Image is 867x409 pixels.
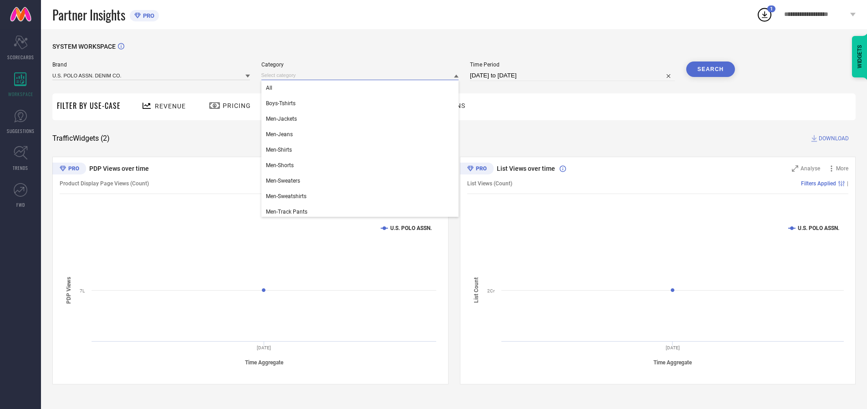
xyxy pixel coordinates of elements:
[266,85,272,91] span: All
[467,180,512,187] span: List Views (Count)
[798,225,839,231] text: U.S. POLO ASSN.
[155,102,186,110] span: Revenue
[16,201,25,208] span: FWD
[470,61,675,68] span: Time Period
[261,61,459,68] span: Category
[847,180,848,187] span: |
[266,100,296,107] span: Boys-Tshirts
[266,209,307,215] span: Men-Track Pants
[141,12,154,19] span: PRO
[686,61,735,77] button: Search
[261,127,459,142] div: Men-Jeans
[261,142,459,158] div: Men-Shirts
[261,71,459,80] input: Select category
[801,165,820,172] span: Analyse
[801,180,836,187] span: Filters Applied
[80,288,85,293] text: 7L
[497,165,555,172] span: List Views over time
[266,147,292,153] span: Men-Shirts
[57,100,121,111] span: Filter By Use-Case
[665,345,679,350] text: [DATE]
[60,180,149,187] span: Product Display Page Views (Count)
[770,6,773,12] span: 1
[8,91,33,97] span: WORKSPACE
[52,163,86,176] div: Premium
[836,165,848,172] span: More
[266,193,306,199] span: Men-Sweatshirts
[261,173,459,189] div: Men-Sweaters
[390,225,432,231] text: U.S. POLO ASSN.
[266,116,297,122] span: Men-Jackets
[266,131,293,138] span: Men-Jeans
[266,162,294,169] span: Men-Shorts
[257,345,271,350] text: [DATE]
[52,134,110,143] span: Traffic Widgets ( 2 )
[7,54,34,61] span: SCORECARDS
[245,359,284,366] tspan: Time Aggregate
[819,134,849,143] span: DOWNLOAD
[261,96,459,111] div: Boys-Tshirts
[792,165,798,172] svg: Zoom
[653,359,692,366] tspan: Time Aggregate
[261,189,459,204] div: Men-Sweatshirts
[261,80,459,96] div: All
[487,288,495,293] text: 2Cr
[13,164,28,171] span: TRENDS
[261,158,459,173] div: Men-Shorts
[52,5,125,24] span: Partner Insights
[7,128,35,134] span: SUGGESTIONS
[52,43,116,50] span: SYSTEM WORKSPACE
[473,277,479,303] tspan: List Count
[266,178,300,184] span: Men-Sweaters
[261,204,459,220] div: Men-Track Pants
[89,165,149,172] span: PDP Views over time
[756,6,773,23] div: Open download list
[460,163,494,176] div: Premium
[223,102,251,109] span: Pricing
[52,61,250,68] span: Brand
[261,111,459,127] div: Men-Jackets
[66,276,72,303] tspan: PDP Views
[470,70,675,81] input: Select time period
